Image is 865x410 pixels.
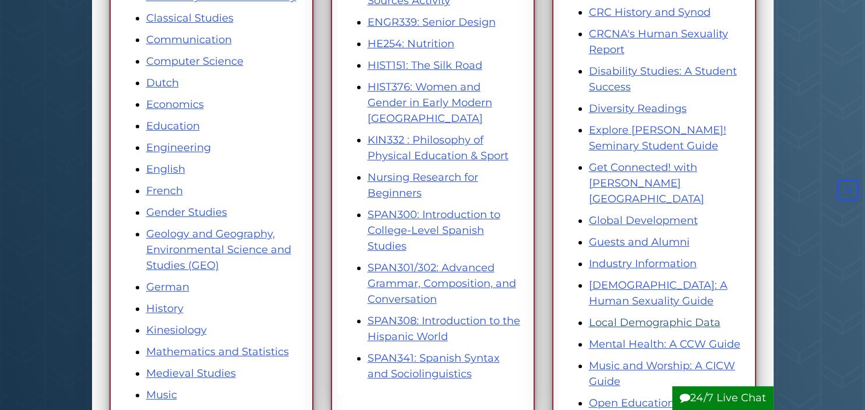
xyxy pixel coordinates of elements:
a: Medieval Studies [146,367,236,380]
a: Music and Worship: A CICW Guide [589,359,735,388]
a: Education [146,120,200,132]
a: Nursing Research for Beginners [368,171,478,199]
a: HE254: Nutrition [368,37,454,50]
a: Back to Top [834,184,862,197]
a: French [146,184,183,197]
a: Communication [146,33,232,46]
a: [DEMOGRAPHIC_DATA]: A Human Sexuality Guide [589,279,728,307]
a: SPAN341: Spanish Syntax and Sociolinguistics [368,352,500,380]
a: History [146,302,183,315]
a: CRC History and Synod [589,6,711,19]
a: CRCNA's Human Sexuality Report [589,27,728,56]
a: Engineering [146,141,211,154]
a: Explore [PERSON_NAME]! Seminary Student Guide [589,124,726,152]
a: Global Development [589,214,698,227]
a: SPAN308: Introduction to the Hispanic World [368,314,520,343]
a: HIST151: The Silk Road [368,59,482,72]
a: SPAN301/302: Advanced Grammar, Composition, and Conversation [368,261,516,306]
a: Geology and Geography, Environmental Science and Studies (GEO) [146,227,291,272]
a: Economics [146,98,204,111]
a: Diversity Readings [589,102,687,115]
a: Computer Science [146,55,243,68]
a: KIN332 : Philosophy of Physical Education & Sport [368,134,509,162]
a: Kinesiology [146,324,207,337]
button: 24/7 Live Chat [672,386,774,410]
a: Music [146,388,177,401]
a: Dutch [146,76,179,89]
a: Gender Studies [146,206,227,219]
a: SPAN300: Introduction to College-Level Spanish Studies [368,208,500,253]
a: Get Connected! with [PERSON_NAME][GEOGRAPHIC_DATA] [589,161,704,205]
a: Local Demographic Data [589,316,721,329]
a: German [146,281,189,293]
a: Classical Studies [146,12,234,24]
a: Disability Studies: A Student Success [589,65,737,93]
a: Mathematics and Statistics [146,345,289,358]
a: ENGR339: Senior Design [368,16,496,29]
a: English [146,163,185,176]
a: HIST376: Women and Gender in Early Modern [GEOGRAPHIC_DATA] [368,80,492,125]
a: Guests and Alumni [589,236,690,248]
a: Industry Information [589,257,697,270]
a: Mental Health: A CCW Guide [589,338,740,351]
